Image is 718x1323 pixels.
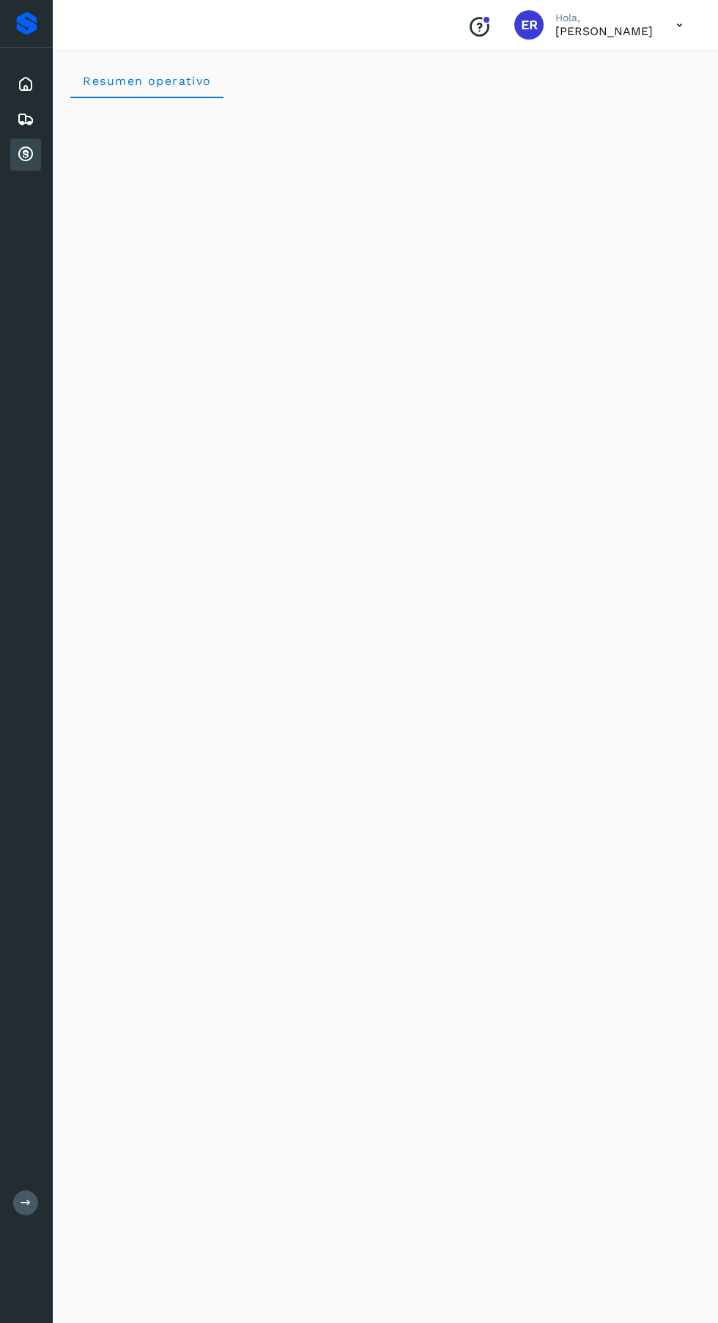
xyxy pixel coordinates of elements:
p: Hola, [555,12,653,24]
p: Eduardo Reyes González [555,24,653,38]
div: Inicio [10,68,41,100]
div: Cuentas por cobrar [10,138,41,171]
span: Resumen operativo [82,74,212,88]
div: Embarques [10,103,41,136]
